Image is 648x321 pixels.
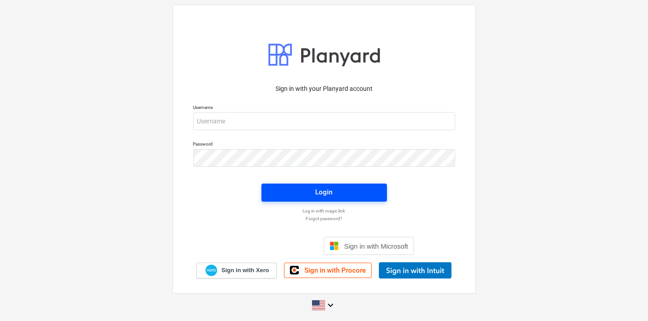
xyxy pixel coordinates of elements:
span: Sign in with Microsoft [344,242,408,250]
p: Sign in with your Planyard account [193,84,455,94]
p: Password [193,141,455,149]
a: Sign in with Procore [284,263,372,278]
img: Xero logo [205,264,217,277]
iframe: Sign in with Google Button [229,236,321,256]
iframe: Chat Widget [603,278,648,321]
img: Microsoft logo [330,241,339,250]
span: Sign in with Xero [221,266,269,274]
button: Login [261,184,387,202]
div: Login [316,186,333,198]
a: Sign in with Xero [196,263,277,279]
p: Username [193,104,455,112]
i: keyboard_arrow_down [325,300,336,311]
input: Username [193,112,455,130]
span: Sign in with Procore [304,266,366,274]
a: Log in with magic link [189,208,460,214]
a: Forgot password? [189,216,460,222]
